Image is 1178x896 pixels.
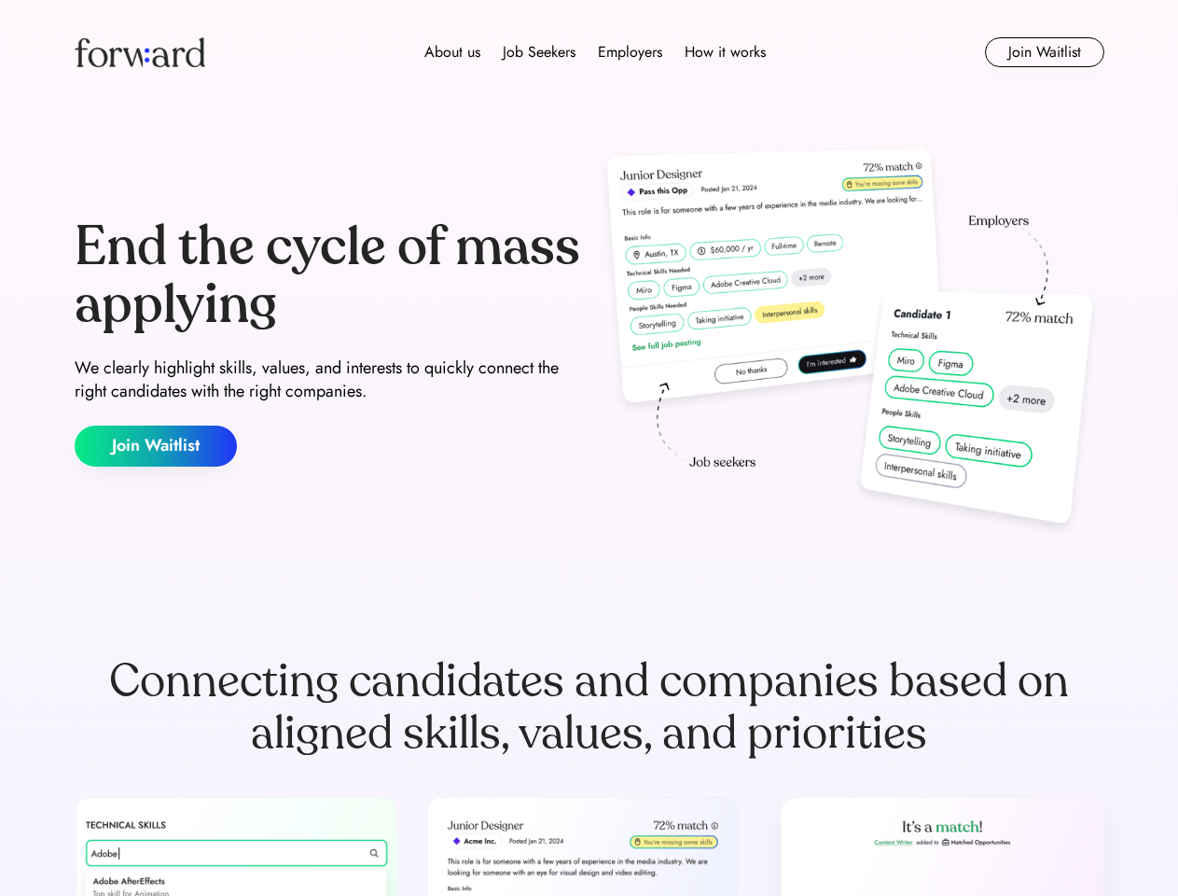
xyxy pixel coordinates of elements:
button: Join Waitlist [985,37,1104,67]
div: We clearly highlight skills, values, and interests to quickly connect the right candidates with t... [75,357,582,403]
button: Join Waitlist [75,426,237,467]
img: hero-image.png [597,142,1104,543]
div: Connecting candidates and companies based on aligned skills, values, and priorities [75,655,1104,760]
img: Forward logo [75,37,205,67]
div: Job Seekers [503,41,575,63]
div: How it works [685,41,766,63]
div: End the cycle of mass applying [75,218,582,333]
div: About us [424,41,480,63]
div: Employers [598,41,662,63]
